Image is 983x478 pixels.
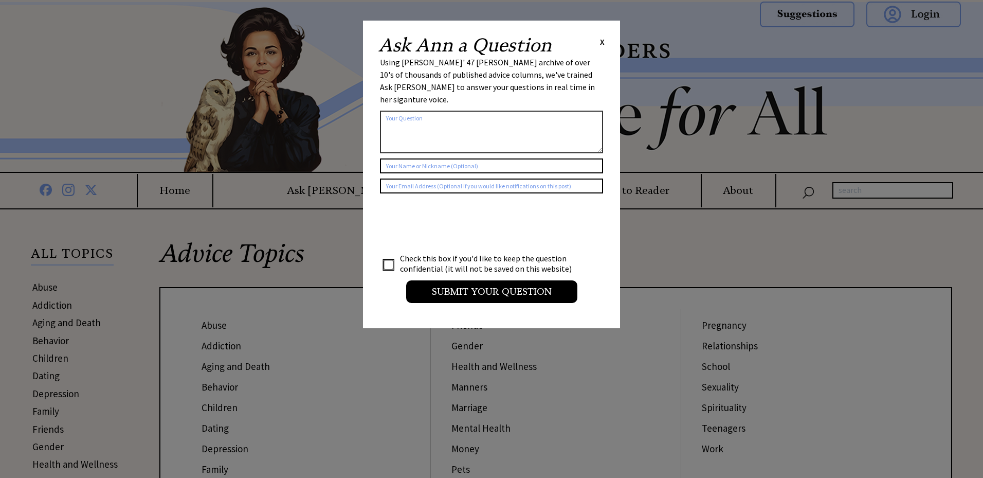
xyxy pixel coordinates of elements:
input: Submit your Question [406,280,577,303]
input: Your Name or Nickname (Optional) [380,158,603,173]
input: Your Email Address (Optional if you would like notifications on this post) [380,179,603,193]
span: X [600,37,605,47]
div: Using [PERSON_NAME]' 47 [PERSON_NAME] archive of over 10's of thousands of published advice colum... [380,56,603,105]
td: Check this box if you'd like to keep the question confidential (it will not be saved on this webs... [399,253,581,274]
iframe: reCAPTCHA [380,204,536,244]
h2: Ask Ann a Question [378,36,552,55]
